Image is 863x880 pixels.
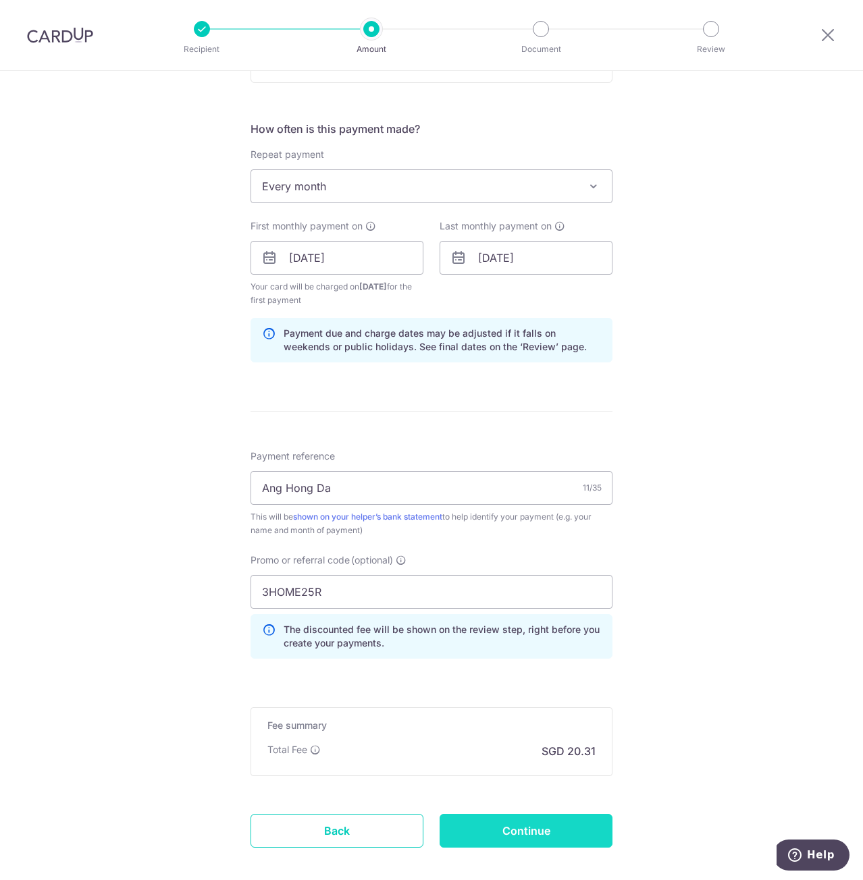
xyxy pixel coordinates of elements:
[293,512,442,522] a: shown on your helper’s bank statement
[440,814,612,848] input: Continue
[491,43,591,56] p: Document
[251,219,363,233] span: First monthly payment on
[251,553,350,567] span: Promo or referral code
[777,840,849,873] iframe: Opens a widget where you can find more information
[251,280,423,307] span: Your card will be charged on
[359,281,387,292] span: [DATE]
[267,743,307,757] p: Total Fee
[251,814,423,848] a: Back
[284,623,601,650] p: The discounted fee will be shown on the review step, right before you create your payments.
[440,219,552,233] span: Last monthly payment on
[661,43,761,56] p: Review
[251,121,612,137] h5: How often is this payment made?
[351,553,393,567] span: (optional)
[267,719,596,732] h5: Fee summary
[251,449,335,463] span: Payment reference
[583,481,602,495] div: 11/35
[440,241,612,275] input: DD / MM / YYYY
[284,327,601,354] p: Payment due and charge dates may be adjusted if it falls on weekends or public holidays. See fina...
[152,43,252,56] p: Recipient
[321,43,421,56] p: Amount
[542,743,596,759] p: SGD 20.31
[27,27,93,43] img: CardUp
[251,510,612,537] div: This will be to help identify your payment (e.g. your name and month of payment)
[251,148,324,161] label: Repeat payment
[251,241,423,275] input: DD / MM / YYYY
[251,169,612,203] span: Every month
[251,170,612,202] span: Every month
